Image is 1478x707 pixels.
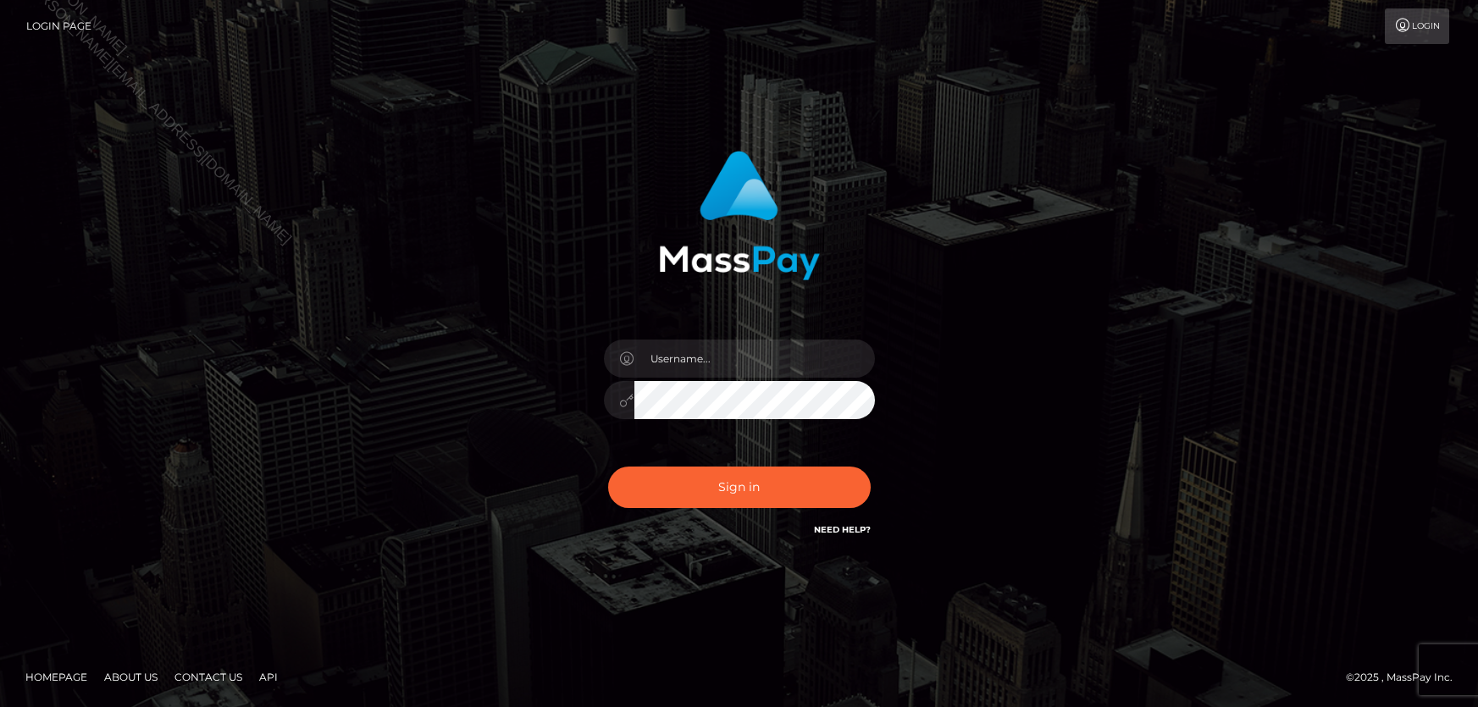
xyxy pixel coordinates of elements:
a: About Us [97,664,164,690]
a: Login Page [26,8,91,44]
img: MassPay Login [659,151,820,280]
a: Need Help? [814,524,871,535]
input: Username... [634,340,875,378]
button: Sign in [608,467,871,508]
a: API [252,664,285,690]
a: Login [1385,8,1449,44]
a: Homepage [19,664,94,690]
div: © 2025 , MassPay Inc. [1346,668,1465,687]
a: Contact Us [168,664,249,690]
